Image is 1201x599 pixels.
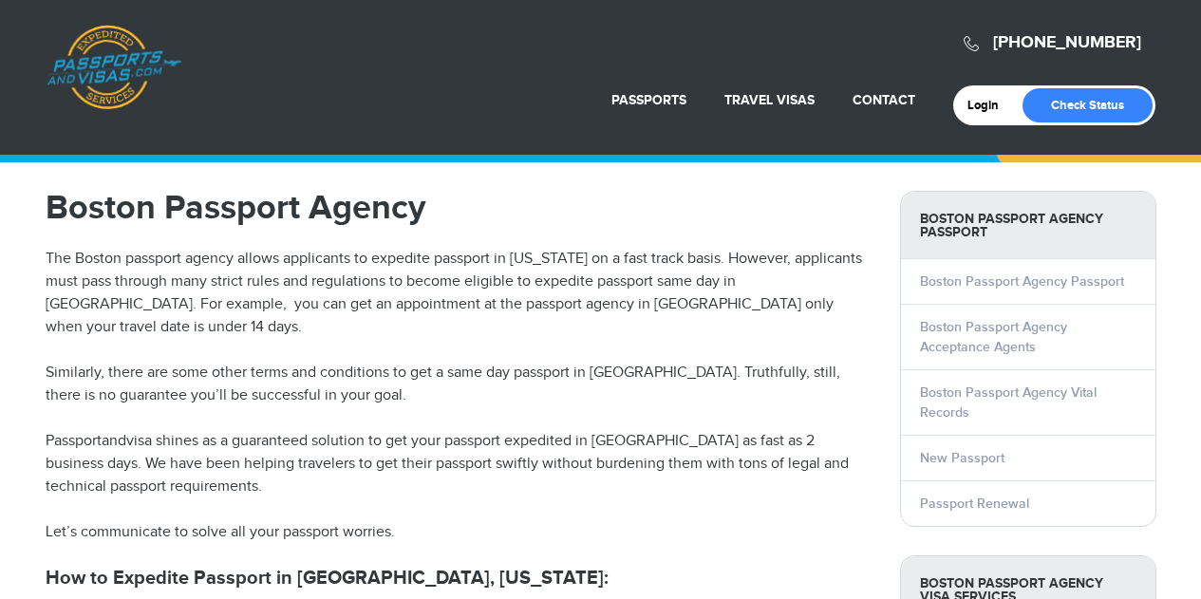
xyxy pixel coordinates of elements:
[611,92,686,108] a: Passports
[853,92,915,108] a: Contact
[901,192,1155,259] strong: Boston Passport Agency Passport
[46,430,872,498] p: Passportandvisa shines as a guaranteed solution to get your passport expedited in [GEOGRAPHIC_DAT...
[920,384,1097,421] a: Boston Passport Agency Vital Records
[46,191,872,225] h1: Boston Passport Agency
[920,319,1067,355] a: Boston Passport Agency Acceptance Agents
[920,450,1004,466] a: New Passport
[1023,88,1153,122] a: Check Status
[920,273,1124,290] a: Boston Passport Agency Passport
[46,521,872,544] p: Let’s communicate to solve all your passport worries.
[46,248,872,339] p: The Boston passport agency allows applicants to expedite passport in [US_STATE] on a fast track b...
[46,567,609,590] strong: How to Expedite Passport in [GEOGRAPHIC_DATA], [US_STATE]:
[724,92,815,108] a: Travel Visas
[920,496,1029,512] a: Passport Renewal
[967,98,1012,113] a: Login
[47,25,181,110] a: Passports & [DOMAIN_NAME]
[993,32,1141,53] a: [PHONE_NUMBER]
[46,362,872,407] p: Similarly, there are some other terms and conditions to get a same day passport in [GEOGRAPHIC_DA...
